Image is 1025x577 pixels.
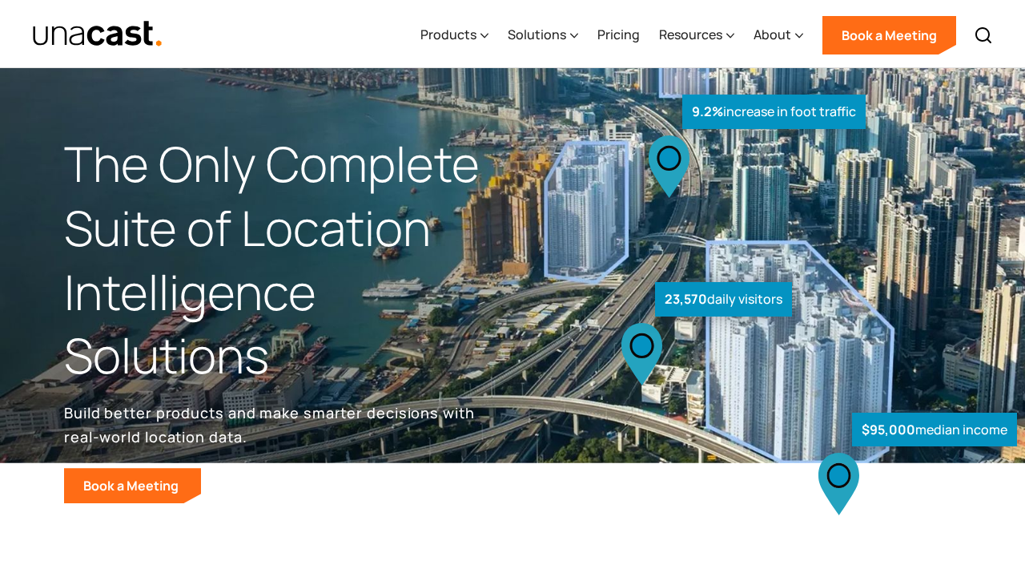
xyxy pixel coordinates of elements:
[64,401,480,449] p: Build better products and make smarter decisions with real-world location data.
[852,413,1017,447] div: median income
[508,25,566,44] div: Solutions
[32,20,163,48] img: Unacast text logo
[862,421,915,438] strong: $95,000
[420,2,488,68] div: Products
[665,290,707,308] strong: 23,570
[64,132,512,388] h1: The Only Complete Suite of Location Intelligence Solutions
[508,2,578,68] div: Solutions
[692,103,723,120] strong: 9.2%
[655,282,792,317] div: daily visitors
[659,25,722,44] div: Resources
[597,2,640,68] a: Pricing
[420,25,476,44] div: Products
[754,2,803,68] div: About
[682,95,866,129] div: increase in foot traffic
[822,16,956,54] a: Book a Meeting
[974,26,993,45] img: Search icon
[659,2,734,68] div: Resources
[32,20,163,48] a: home
[754,25,791,44] div: About
[64,468,201,503] a: Book a Meeting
